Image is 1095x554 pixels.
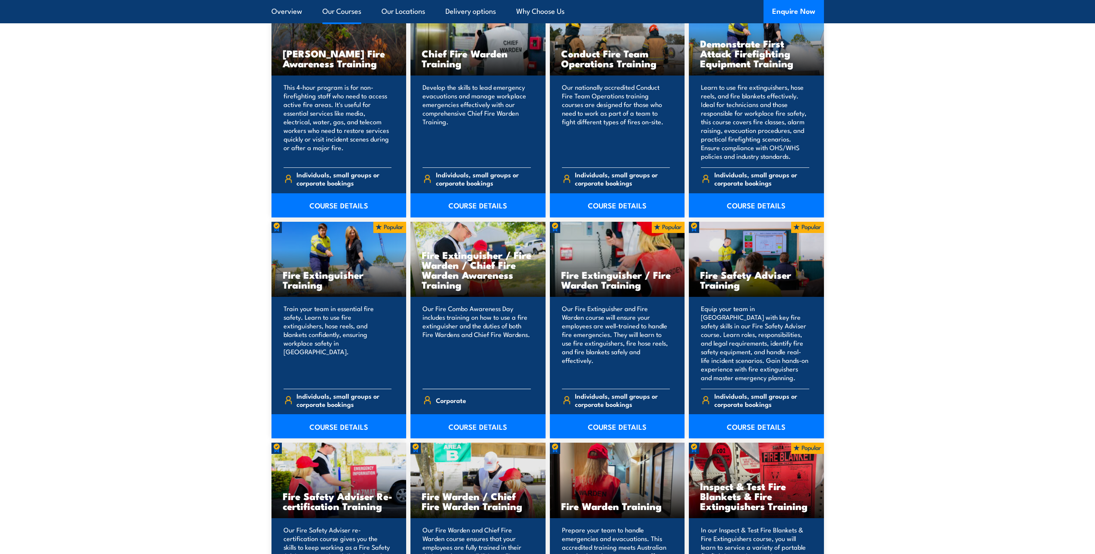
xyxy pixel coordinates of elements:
[550,414,685,438] a: COURSE DETAILS
[561,270,674,290] h3: Fire Extinguisher / Fire Warden Training
[562,304,670,382] p: Our Fire Extinguisher and Fire Warden course will ensure your employees are well-trained to handl...
[714,392,809,408] span: Individuals, small groups or corporate bookings
[575,170,670,187] span: Individuals, small groups or corporate bookings
[714,170,809,187] span: Individuals, small groups or corporate bookings
[561,48,674,68] h3: Conduct Fire Team Operations Training
[550,193,685,217] a: COURSE DETAILS
[689,414,824,438] a: COURSE DETAILS
[422,491,534,511] h3: Fire Warden / Chief Fire Warden Training
[297,392,391,408] span: Individuals, small groups or corporate bookings
[410,193,546,217] a: COURSE DETAILS
[284,304,392,382] p: Train your team in essential fire safety. Learn to use fire extinguishers, hose reels, and blanke...
[436,393,466,407] span: Corporate
[423,83,531,161] p: Develop the skills to lead emergency evacuations and manage workplace emergencies effectively wit...
[561,501,674,511] h3: Fire Warden Training
[701,304,809,382] p: Equip your team in [GEOGRAPHIC_DATA] with key fire safety skills in our Fire Safety Adviser cours...
[422,48,534,68] h3: Chief Fire Warden Training
[423,304,531,382] p: Our Fire Combo Awareness Day includes training on how to use a fire extinguisher and the duties o...
[422,250,534,290] h3: Fire Extinguisher / Fire Warden / Chief Fire Warden Awareness Training
[283,48,395,68] h3: [PERSON_NAME] Fire Awareness Training
[271,193,407,217] a: COURSE DETAILS
[689,193,824,217] a: COURSE DETAILS
[700,481,813,511] h3: Inspect & Test Fire Blankets & Fire Extinguishers Training
[562,83,670,161] p: Our nationally accredited Conduct Fire Team Operations training courses are designed for those wh...
[700,270,813,290] h3: Fire Safety Adviser Training
[575,392,670,408] span: Individuals, small groups or corporate bookings
[283,270,395,290] h3: Fire Extinguisher Training
[700,38,813,68] h3: Demonstrate First Attack Firefighting Equipment Training
[271,414,407,438] a: COURSE DETAILS
[283,491,395,511] h3: Fire Safety Adviser Re-certification Training
[284,83,392,161] p: This 4-hour program is for non-firefighting staff who need to access active fire areas. It's usef...
[701,83,809,161] p: Learn to use fire extinguishers, hose reels, and fire blankets effectively. Ideal for technicians...
[297,170,391,187] span: Individuals, small groups or corporate bookings
[410,414,546,438] a: COURSE DETAILS
[436,170,531,187] span: Individuals, small groups or corporate bookings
